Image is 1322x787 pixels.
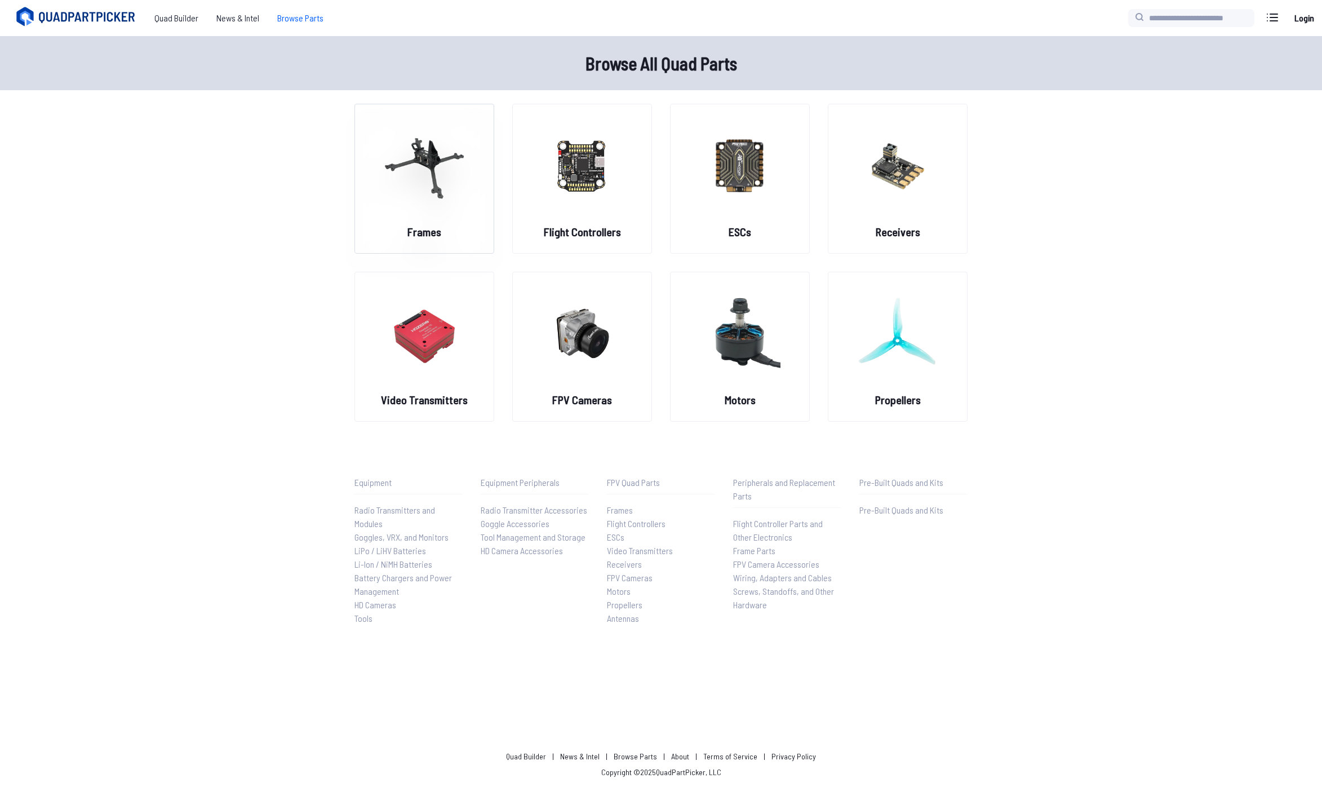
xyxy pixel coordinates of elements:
[354,598,463,612] a: HD Cameras
[607,599,642,610] span: Propellers
[354,532,449,542] span: Goggles, VRX, and Monitors
[607,586,631,596] span: Motors
[381,392,468,408] h2: Video Transmitters
[481,505,587,515] span: Radio Transmitter Accessories
[481,532,585,542] span: Tool Management and Storage
[506,751,546,761] a: Quad Builder
[857,284,938,383] img: image of category
[354,571,463,598] a: Battery Chargers and Power Management
[512,272,652,422] a: image of categoryFPV Cameras
[481,503,589,517] a: Radio Transmitter Accessories
[607,505,633,515] span: Frames
[733,586,834,610] span: Screws, Standoffs, and Other Hardware
[354,558,463,571] a: Li-Ion / NiMH Batteries
[607,544,715,558] a: Video Transmitters
[481,545,563,556] span: HD Camera Accessories
[354,503,463,530] a: Radio Transmitters and Modules
[607,518,666,529] span: Flight Controllers
[703,751,757,761] a: Terms of Service
[859,505,943,515] span: Pre-Built Quads and Kits
[145,7,207,29] a: Quad Builder
[733,559,819,569] span: FPV Camera Accessories
[670,104,810,254] a: image of categoryESCs
[354,613,372,624] span: Tools
[354,545,426,556] span: LiPo / LiHV Batteries
[481,476,589,489] p: Equipment Peripherals
[828,104,968,254] a: image of categoryReceivers
[502,751,820,762] p: | | | | |
[407,224,441,240] h2: Frames
[542,116,623,215] img: image of category
[725,392,756,408] h2: Motors
[607,612,715,625] a: Antennas
[857,116,938,215] img: image of category
[607,532,624,542] span: ESCs
[733,518,823,542] span: Flight Controller Parts and Other Electronics
[607,598,715,612] a: Propellers
[671,751,689,761] a: About
[481,530,589,544] a: Tool Management and Storage
[607,476,715,489] p: FPV Quad Parts
[384,116,465,215] img: image of category
[354,559,432,569] span: Li-Ion / NiMH Batteries
[300,50,1022,77] h1: Browse All Quad Parts
[607,571,715,585] a: FPV Cameras
[607,503,715,517] a: Frames
[481,517,589,530] a: Goggle Accessories
[607,559,642,569] span: Receivers
[614,751,657,761] a: Browse Parts
[552,392,612,408] h2: FPV Cameras
[560,751,600,761] a: News & Intel
[699,116,780,215] img: image of category
[354,505,435,529] span: Radio Transmitters and Modules
[268,7,332,29] a: Browse Parts
[729,224,751,240] h2: ESCs
[542,284,623,383] img: image of category
[828,272,968,422] a: image of categoryPropellers
[607,558,715,571] a: Receivers
[733,571,841,585] a: Wiring, Adapters and Cables
[354,476,463,489] p: Equipment
[733,585,841,612] a: Screws, Standoffs, and Other Hardware
[699,284,780,383] img: image of category
[207,7,268,29] a: News & Intel
[607,545,673,556] span: Video Transmitters
[1290,7,1317,29] a: Login
[733,517,841,544] a: Flight Controller Parts and Other Electronics
[354,599,396,610] span: HD Cameras
[733,572,832,583] span: Wiring, Adapters and Cables
[354,572,452,596] span: Battery Chargers and Power Management
[512,104,652,254] a: image of categoryFlight Controllers
[607,530,715,544] a: ESCs
[733,544,841,558] a: Frame Parts
[607,585,715,598] a: Motors
[384,284,465,383] img: image of category
[354,272,494,422] a: image of categoryVideo Transmitters
[354,612,463,625] a: Tools
[601,767,721,778] p: Copyright © 2025 QuadPartPicker, LLC
[859,503,968,517] a: Pre-Built Quads and Kits
[876,224,920,240] h2: Receivers
[544,224,621,240] h2: Flight Controllers
[733,558,841,571] a: FPV Camera Accessories
[481,518,549,529] span: Goggle Accessories
[354,530,463,544] a: Goggles, VRX, and Monitors
[607,613,639,624] span: Antennas
[607,572,653,583] span: FPV Cameras
[354,544,463,558] a: LiPo / LiHV Batteries
[859,476,968,489] p: Pre-Built Quads and Kits
[875,392,921,408] h2: Propellers
[733,545,775,556] span: Frame Parts
[670,272,810,422] a: image of categoryMotors
[354,104,494,254] a: image of categoryFrames
[607,517,715,530] a: Flight Controllers
[733,476,841,503] p: Peripherals and Replacement Parts
[771,751,816,761] a: Privacy Policy
[481,544,589,558] a: HD Camera Accessories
